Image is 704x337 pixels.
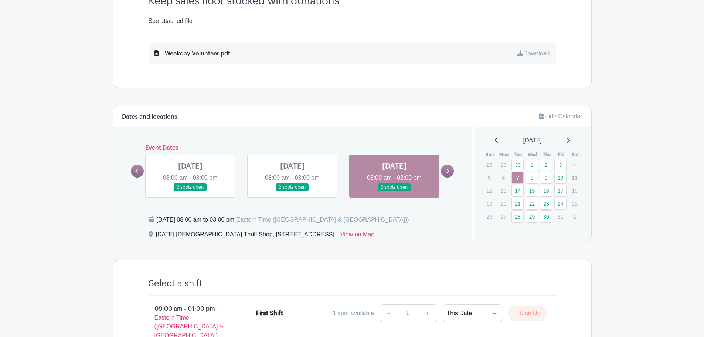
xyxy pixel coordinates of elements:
[149,17,556,26] div: See attached file
[508,306,547,321] button: Sign Up
[340,230,374,242] a: View on Map
[539,113,582,119] a: Hide Calendar
[568,151,582,158] th: Sat
[540,198,552,210] a: 23
[511,185,524,197] a: 14
[154,49,230,58] div: Weekday Volunteer.pdf
[418,304,437,322] a: +
[526,151,540,158] th: Wed
[526,198,538,210] a: 22
[497,185,510,196] p: 13
[149,278,203,289] h4: Select a shift
[497,211,510,222] p: 27
[483,151,497,158] th: Sun
[554,211,567,222] p: 31
[526,159,538,171] a: 1
[333,309,374,318] div: 1 spot available
[511,210,524,223] a: 28
[256,309,283,318] div: First Shift
[523,136,542,145] span: [DATE]
[568,198,581,209] p: 25
[526,210,538,223] a: 29
[483,159,495,171] p: 28
[380,304,397,322] a: -
[568,185,581,196] p: 18
[554,151,568,158] th: Fri
[483,211,495,222] p: 26
[526,185,538,197] a: 15
[568,211,581,222] p: 1
[568,172,581,183] p: 11
[526,172,538,184] a: 8
[497,159,510,171] p: 29
[497,198,510,209] p: 20
[517,50,550,57] a: Download
[540,185,552,197] a: 16
[540,159,552,171] a: 2
[568,159,581,171] p: 4
[234,216,409,223] span: (Eastern Time ([GEOGRAPHIC_DATA] & [GEOGRAPHIC_DATA]))
[540,210,552,223] a: 30
[540,172,552,184] a: 9
[483,185,495,196] p: 12
[511,159,524,171] a: 30
[511,172,524,184] a: 7
[483,198,495,209] p: 19
[540,151,554,158] th: Thu
[554,172,567,184] a: 10
[554,159,567,171] a: 3
[511,151,526,158] th: Tue
[156,230,334,242] div: [DATE] [DEMOGRAPHIC_DATA] Thrift Shop, [STREET_ADDRESS]
[122,114,177,121] h6: Dates and locations
[144,145,441,152] h6: Event Dates
[157,215,409,224] div: [DATE] 08:00 am to 03:00 pm
[497,151,511,158] th: Mon
[497,172,510,183] p: 6
[554,198,567,210] a: 24
[511,198,524,210] a: 21
[483,172,495,183] p: 5
[554,185,567,197] a: 17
